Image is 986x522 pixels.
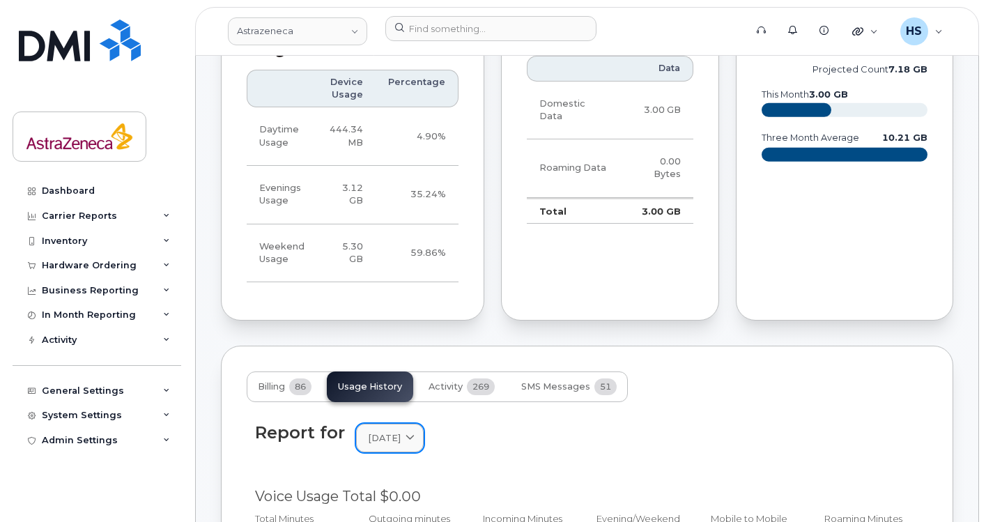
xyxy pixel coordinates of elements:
[247,166,459,224] tr: Weekdays from 6:00pm to 8:00am
[247,224,317,283] td: Weekend Usage
[761,89,848,100] text: this month
[376,166,459,224] td: 35.24%
[882,132,927,143] text: 10.21 GB
[620,56,693,81] th: Data
[620,82,693,140] td: 3.00 GB
[842,17,888,45] div: Quicklinks
[809,89,848,100] tspan: 3.00 GB
[376,107,459,166] td: 4.90%
[620,139,693,198] td: 0.00 Bytes
[376,70,459,108] th: Percentage
[289,378,311,395] span: 86
[385,16,596,41] input: Find something...
[521,381,590,392] span: SMS Messages
[594,378,617,395] span: 51
[317,107,376,166] td: 444.34 MB
[620,198,693,224] td: 3.00 GB
[258,381,285,392] span: Billing
[376,224,459,283] td: 59.86%
[317,224,376,283] td: 5.30 GB
[906,23,922,40] span: HS
[527,139,620,198] td: Roaming Data
[356,424,424,452] a: [DATE]
[891,17,953,45] div: Holli Stinnissen
[527,82,620,140] td: Domestic Data
[317,70,376,108] th: Device Usage
[527,198,620,224] td: Total
[429,381,463,392] span: Activity
[888,64,927,75] tspan: 7.18 GB
[761,132,859,143] text: three month average
[812,64,927,75] text: projected count
[467,378,495,395] span: 269
[228,17,367,45] a: Astrazeneca
[255,423,345,442] div: Report for
[368,431,401,445] span: [DATE]
[247,224,459,283] tr: Friday from 6:00pm to Monday 8:00am
[255,486,919,507] div: Voice Usage Total $0.00
[247,166,317,224] td: Evenings Usage
[247,30,459,57] div: Last Months Data Behavior Usage
[247,107,317,166] td: Daytime Usage
[317,166,376,224] td: 3.12 GB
